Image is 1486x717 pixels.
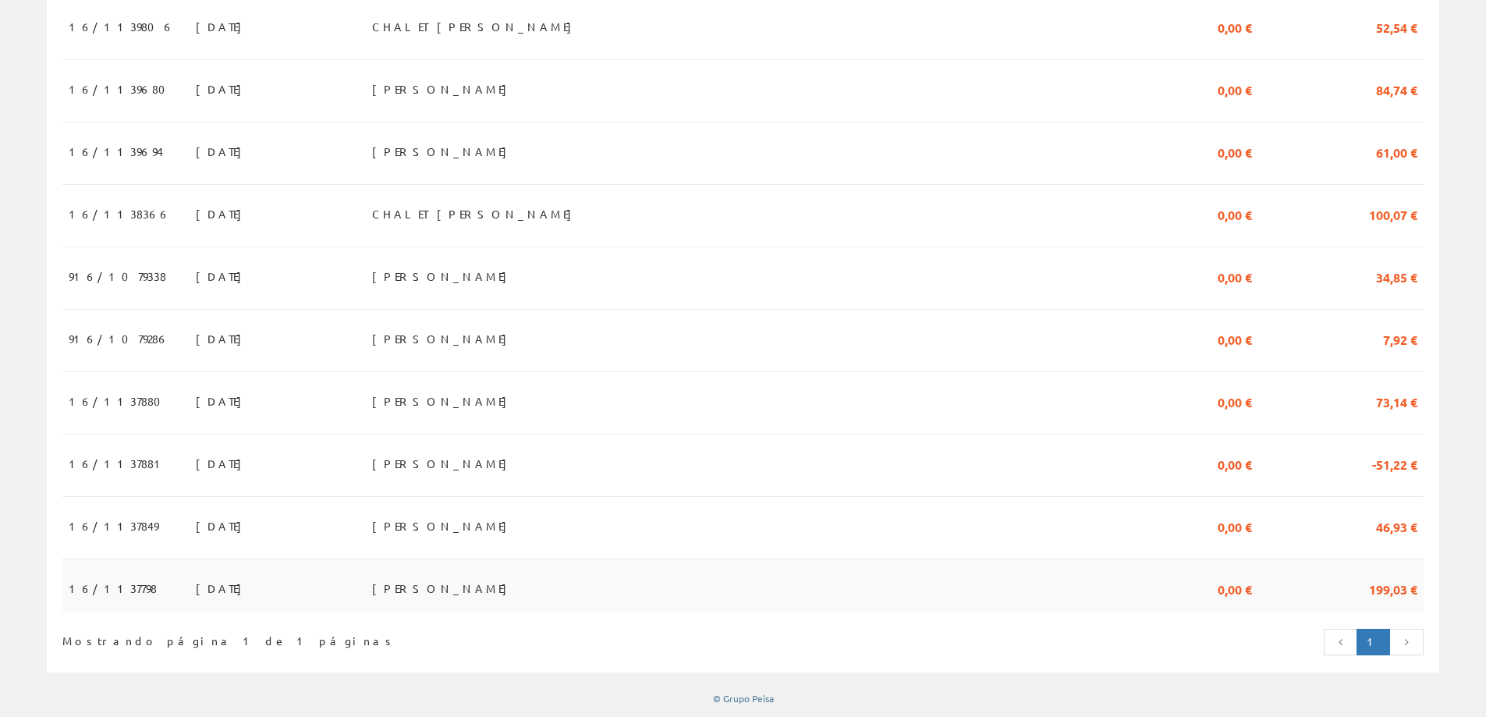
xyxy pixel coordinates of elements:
span: [DATE] [196,513,250,539]
span: CHALET [PERSON_NAME] [372,201,580,227]
span: 16/1139680 [69,76,175,102]
span: [PERSON_NAME] [372,450,515,477]
a: Página siguiente [1389,629,1424,655]
span: [PERSON_NAME] [372,138,515,165]
span: [DATE] [196,450,250,477]
span: 0,00 € [1218,575,1252,602]
span: 61,00 € [1376,138,1417,165]
span: 16/1138366 [69,201,171,227]
span: 52,54 € [1376,13,1417,40]
span: [DATE] [196,388,250,414]
span: 0,00 € [1218,325,1252,352]
span: [PERSON_NAME] [372,388,515,414]
span: 916/1079286 [69,325,169,352]
span: 16/1139694 [69,138,163,165]
span: 0,00 € [1218,513,1252,539]
span: 16/1137881 [69,450,167,477]
span: 7,92 € [1383,325,1417,352]
span: 16/1137798 [69,575,157,602]
span: [DATE] [196,201,250,227]
span: 34,85 € [1376,263,1417,289]
span: [PERSON_NAME] [372,325,515,352]
span: 0,00 € [1218,76,1252,102]
span: [DATE] [196,263,250,289]
span: [PERSON_NAME] [372,575,515,602]
a: Página anterior [1324,629,1358,655]
span: [DATE] [196,76,250,102]
span: 84,74 € [1376,76,1417,102]
span: 0,00 € [1218,201,1252,227]
span: 0,00 € [1218,138,1252,165]
span: 0,00 € [1218,263,1252,289]
div: © Grupo Peisa [47,692,1439,705]
span: [DATE] [196,13,250,40]
span: [PERSON_NAME] [372,513,515,539]
span: 16/1137849 [69,513,158,539]
span: 199,03 € [1369,575,1417,602]
span: 100,07 € [1369,201,1417,227]
span: CHALET [PERSON_NAME] [372,13,580,40]
span: 916/1079338 [69,263,166,289]
span: [DATE] [196,575,250,602]
span: 16/1139806 [69,13,175,40]
span: 16/1137880 [69,388,170,414]
span: 73,14 € [1376,388,1417,414]
span: [PERSON_NAME] [372,263,515,289]
span: [DATE] [196,325,250,352]
span: 0,00 € [1218,450,1252,477]
span: 0,00 € [1218,388,1252,414]
a: Página actual [1357,629,1390,655]
div: Mostrando página 1 de 1 páginas [62,627,616,649]
span: -51,22 € [1372,450,1417,477]
span: [DATE] [196,138,250,165]
span: 46,93 € [1376,513,1417,539]
span: [PERSON_NAME] [372,76,515,102]
span: 0,00 € [1218,13,1252,40]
